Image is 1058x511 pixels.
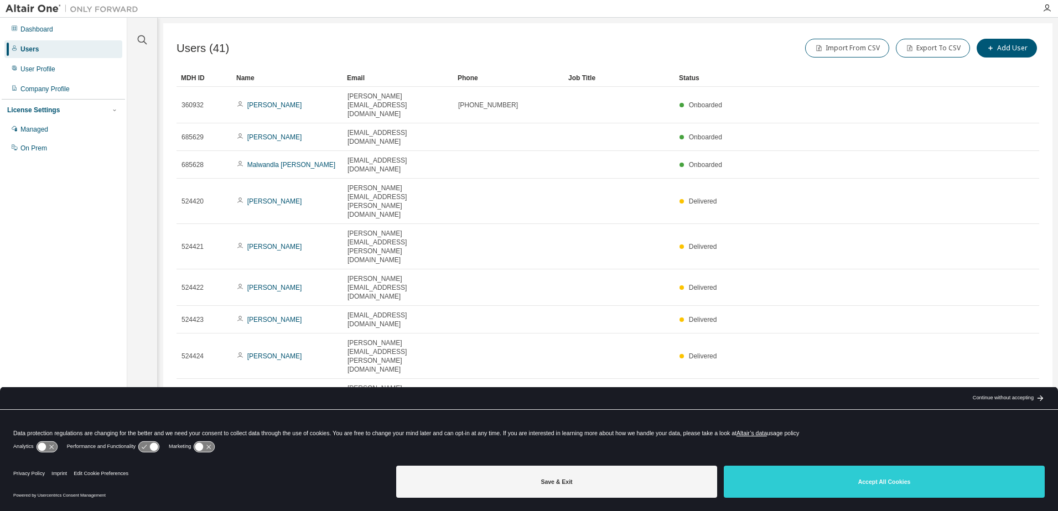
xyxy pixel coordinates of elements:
div: Managed [20,125,48,134]
span: [EMAIL_ADDRESS][DOMAIN_NAME] [348,156,448,174]
span: [PHONE_NUMBER] [458,101,518,109]
a: Malwandla [PERSON_NAME] [247,161,335,169]
span: 524422 [181,283,204,292]
span: Delivered [689,243,717,251]
a: [PERSON_NAME] [247,352,302,360]
span: Onboarded [689,161,722,169]
span: 685629 [181,133,204,142]
div: Job Title [568,69,670,87]
div: User Profile [20,65,55,74]
span: Users (41) [177,42,229,55]
div: License Settings [7,106,60,114]
span: 524424 [181,352,204,361]
span: [PERSON_NAME][EMAIL_ADDRESS][DOMAIN_NAME] [348,92,448,118]
a: [PERSON_NAME] [247,316,302,324]
span: 524421 [181,242,204,251]
div: Status [679,69,982,87]
a: [PERSON_NAME] [247,243,302,251]
span: 360932 [181,101,204,109]
span: Delivered [689,316,717,324]
span: [PERSON_NAME][EMAIL_ADDRESS][PERSON_NAME][DOMAIN_NAME] [348,338,448,374]
div: MDH ID [181,69,227,87]
button: Add User [977,39,1037,58]
span: [PERSON_NAME][EMAIL_ADDRESS][DOMAIN_NAME] [348,274,448,301]
span: Delivered [689,197,717,205]
div: On Prem [20,144,47,153]
span: [EMAIL_ADDRESS][DOMAIN_NAME] [348,128,448,146]
span: Delivered [689,284,717,291]
div: Users [20,45,39,54]
span: [PERSON_NAME][EMAIL_ADDRESS][PERSON_NAME][DOMAIN_NAME] [348,229,448,264]
span: 524423 [181,315,204,324]
div: Email [347,69,449,87]
div: Company Profile [20,85,70,93]
span: Onboarded [689,133,722,141]
button: Export To CSV [896,39,970,58]
span: Delivered [689,352,717,360]
span: Onboarded [689,101,722,109]
div: Phone [458,69,559,87]
span: 685628 [181,160,204,169]
a: [PERSON_NAME] [247,133,302,141]
button: Import From CSV [805,39,889,58]
img: Altair One [6,3,144,14]
a: [PERSON_NAME] [247,101,302,109]
a: [PERSON_NAME] [247,197,302,205]
span: [PERSON_NAME][EMAIL_ADDRESS][DOMAIN_NAME] [348,384,448,410]
span: 524420 [181,197,204,206]
div: Name [236,69,338,87]
span: [EMAIL_ADDRESS][DOMAIN_NAME] [348,311,448,328]
div: Dashboard [20,25,53,34]
span: [PERSON_NAME][EMAIL_ADDRESS][PERSON_NAME][DOMAIN_NAME] [348,184,448,219]
a: [PERSON_NAME] [247,284,302,291]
